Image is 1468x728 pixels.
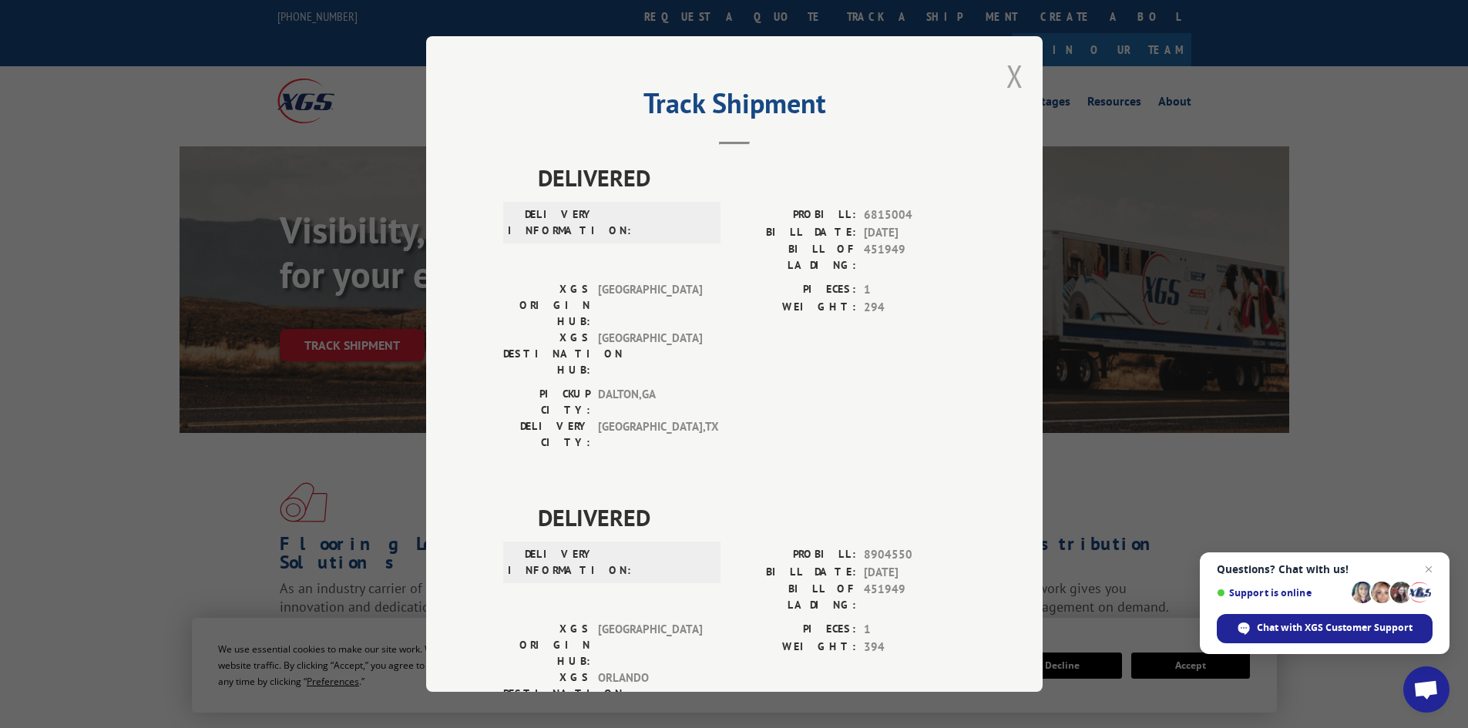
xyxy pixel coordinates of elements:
[538,500,966,535] span: DELIVERED
[1217,587,1346,599] span: Support is online
[864,206,966,224] span: 6815004
[864,621,966,639] span: 1
[864,564,966,582] span: [DATE]
[734,621,856,639] label: PIECES:
[598,330,702,378] span: [GEOGRAPHIC_DATA]
[864,299,966,317] span: 294
[864,241,966,273] span: 451949
[734,639,856,656] label: WEIGHT:
[864,639,966,656] span: 394
[1257,621,1413,635] span: Chat with XGS Customer Support
[503,281,590,330] label: XGS ORIGIN HUB:
[734,241,856,273] label: BILL OF LADING:
[734,581,856,613] label: BILL OF LADING:
[598,418,702,451] span: [GEOGRAPHIC_DATA] , TX
[1419,560,1438,579] span: Close chat
[864,281,966,299] span: 1
[734,564,856,582] label: BILL DATE:
[598,386,702,418] span: DALTON , GA
[734,281,856,299] label: PIECES:
[734,546,856,564] label: PROBILL:
[598,281,702,330] span: [GEOGRAPHIC_DATA]
[598,669,702,718] span: ORLANDO
[503,386,590,418] label: PICKUP CITY:
[1006,55,1023,96] button: Close modal
[734,224,856,242] label: BILL DATE:
[864,581,966,613] span: 451949
[1217,563,1433,575] span: Questions? Chat with us!
[503,669,590,718] label: XGS DESTINATION HUB:
[864,546,966,564] span: 8904550
[508,206,595,239] label: DELIVERY INFORMATION:
[864,224,966,242] span: [DATE]
[503,418,590,451] label: DELIVERY CITY:
[508,546,595,579] label: DELIVERY INFORMATION:
[734,206,856,224] label: PROBILL:
[734,299,856,317] label: WEIGHT:
[1403,666,1450,713] div: Open chat
[598,621,702,669] span: [GEOGRAPHIC_DATA]
[503,621,590,669] label: XGS ORIGIN HUB:
[503,330,590,378] label: XGS DESTINATION HUB:
[503,92,966,122] h2: Track Shipment
[538,160,966,195] span: DELIVERED
[1217,614,1433,643] div: Chat with XGS Customer Support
